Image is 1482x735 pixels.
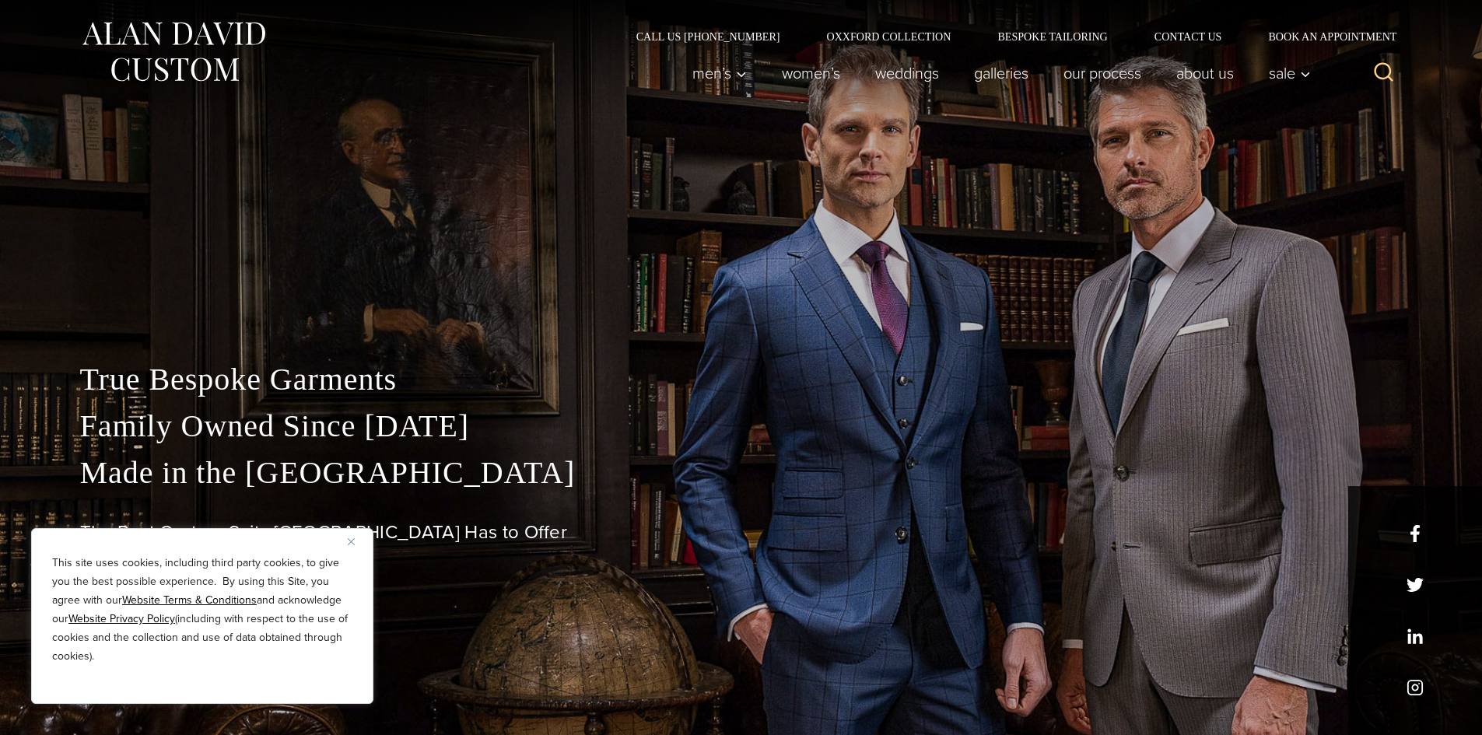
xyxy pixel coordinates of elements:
span: Men’s [692,65,747,81]
nav: Secondary Navigation [613,31,1403,42]
a: Galleries [956,58,1046,89]
a: Call Us [PHONE_NUMBER] [613,31,804,42]
button: Close [348,532,366,551]
p: True Bespoke Garments Family Owned Since [DATE] Made in the [GEOGRAPHIC_DATA] [80,356,1403,496]
a: weddings [857,58,956,89]
img: Alan David Custom [80,17,267,86]
img: Close [348,538,355,545]
a: Oxxford Collection [803,31,974,42]
span: Sale [1269,65,1311,81]
p: This site uses cookies, including third party cookies, to give you the best possible experience. ... [52,554,352,666]
h1: The Best Custom Suits [GEOGRAPHIC_DATA] Has to Offer [80,521,1403,544]
a: Website Privacy Policy [68,611,175,627]
a: Our Process [1046,58,1158,89]
a: Book an Appointment [1245,31,1402,42]
a: Contact Us [1131,31,1246,42]
a: About Us [1158,58,1251,89]
button: View Search Form [1365,54,1403,92]
a: Bespoke Tailoring [974,31,1130,42]
a: Website Terms & Conditions [122,592,257,608]
a: Women’s [764,58,857,89]
nav: Primary Navigation [674,58,1319,89]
